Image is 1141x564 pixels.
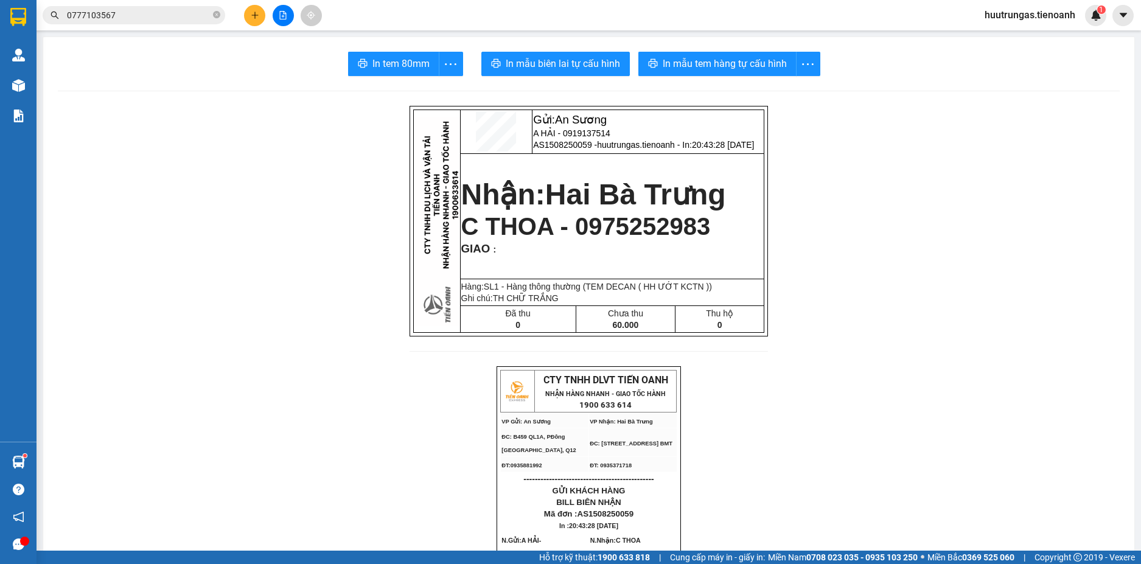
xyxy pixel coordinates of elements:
span: CCCD: [540,550,562,557]
img: logo [501,376,532,406]
span: 0919137514. [501,550,562,557]
span: Đã thu [505,308,530,318]
button: plus [244,5,265,26]
span: C THOA - 0975252983 [461,213,711,240]
span: GỬI KHÁCH HÀNG [553,486,626,495]
strong: 1900 633 614 [579,400,632,409]
span: more [439,57,462,72]
span: N.Nhận: [590,537,655,557]
span: CTY TNHH DLVT TIẾN OANH [543,374,668,386]
button: printerIn mẫu biên lai tự cấu hình [481,52,630,76]
strong: Nhận: [461,178,726,211]
span: 1 - Hàng thông thường (TEM DECAN ( HH ƯỚT KCTN )) [494,282,712,291]
span: Hỗ trợ kỹ thuật: [539,551,650,564]
span: copyright [1073,553,1082,562]
span: Hai Bà Trưng [545,178,726,211]
img: icon-new-feature [1090,10,1101,21]
span: A HẢI [522,537,539,544]
span: Chưa thu [608,308,643,318]
span: close-circle [213,10,220,21]
span: VP Nhận: Hai Bà Trưng [590,419,652,425]
span: ---------------------------------------------- [523,474,654,484]
span: Miền Nam [768,551,918,564]
span: A HẢI - 0919137514 [533,128,610,138]
span: | [1024,551,1025,564]
span: | [659,551,661,564]
span: AS1508250059 - [533,140,754,150]
span: aim [307,11,315,19]
span: printer [648,58,658,70]
span: 20:43:28 [DATE] [569,522,618,529]
span: plus [251,11,259,19]
span: In : [559,522,618,529]
span: huutrungas.tienoanh [975,7,1085,23]
span: Gửi: [533,113,607,126]
img: warehouse-icon [12,49,25,61]
sup: 1 [1097,5,1106,14]
strong: 1900 633 818 [598,552,650,562]
span: An Sương [555,113,607,126]
span: question-circle [13,484,24,495]
img: warehouse-icon [12,456,25,468]
span: message [13,538,24,550]
span: Mã đơn : [544,509,633,518]
span: caret-down [1118,10,1129,21]
span: more [797,57,820,72]
span: Thu hộ [706,308,733,318]
span: Ghi chú: [461,293,559,303]
span: 20:43:28 [DATE] [692,140,754,150]
img: logo-vxr [10,8,26,26]
button: more [439,52,463,76]
button: aim [301,5,322,26]
span: BILL BIÊN NHẬN [556,498,621,507]
button: more [796,52,820,76]
span: ĐC: B459 QL1A, PĐông [GEOGRAPHIC_DATA], Q12 [501,434,576,453]
strong: NHẬN HÀNG NHANH - GIAO TỐC HÀNH [545,390,666,398]
span: ĐC: [STREET_ADDRESS] BMT [590,440,672,447]
span: In tem 80mm [372,56,430,71]
span: 60.000 [613,320,639,330]
span: close-circle [213,11,220,18]
span: ⚪️ [921,555,924,560]
span: 0975252983. CCCD : [592,550,654,557]
span: huutrungas.tienoanh - In: [597,140,754,150]
span: VP Gửi: An Sương [501,419,551,425]
span: Miền Bắc [927,551,1014,564]
span: Hàng:SL [461,282,712,291]
span: printer [491,58,501,70]
span: N.Gửi: [501,537,562,557]
input: Tìm tên, số ĐT hoặc mã đơn [67,9,211,22]
strong: 0369 525 060 [962,552,1014,562]
span: TH CHỮ TRẮNG [493,293,559,303]
span: GIAO [461,242,490,255]
span: C THOA - [590,537,655,557]
span: : [490,245,496,254]
span: In mẫu biên lai tự cấu hình [506,56,620,71]
img: warehouse-icon [12,79,25,92]
span: AS1508250059 [577,509,634,518]
button: printerIn mẫu tem hàng tự cấu hình [638,52,797,76]
button: caret-down [1112,5,1134,26]
span: ĐT:0935881992 [501,462,542,468]
span: printer [358,58,368,70]
span: Cung cấp máy in - giấy in: [670,551,765,564]
strong: 0708 023 035 - 0935 103 250 [806,552,918,562]
span: 0 [515,320,520,330]
span: In mẫu tem hàng tự cấu hình [663,56,787,71]
sup: 1 [23,454,27,458]
span: search [51,11,59,19]
button: printerIn tem 80mm [348,52,439,76]
span: notification [13,511,24,523]
span: file-add [279,11,287,19]
button: file-add [273,5,294,26]
img: solution-icon [12,110,25,122]
span: ĐT: 0935371718 [590,462,632,468]
span: 1 [1099,5,1103,14]
span: 0 [717,320,722,330]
